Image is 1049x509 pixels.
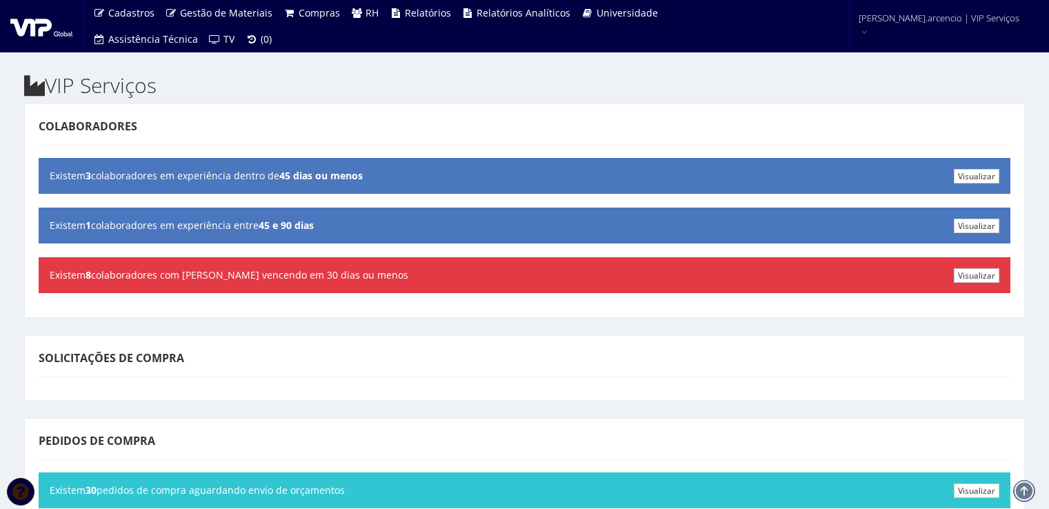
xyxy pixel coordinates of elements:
[954,483,999,498] a: Visualizar
[39,472,1010,508] div: Existem pedidos de compra aguardando envio de orçamentos
[88,26,203,52] a: Assistência Técnica
[259,219,314,232] b: 45 e 90 dias
[86,219,91,232] b: 1
[39,350,184,366] span: Solicitações de Compra
[39,208,1010,243] div: Existem colaboradores em experiência entre
[240,26,277,52] a: (0)
[39,119,137,134] span: Colaboradores
[203,26,241,52] a: TV
[24,74,1025,97] h2: VIP Serviços
[86,268,91,281] b: 8
[10,16,72,37] img: logo
[477,6,570,19] span: Relatórios Analíticos
[954,169,999,183] a: Visualizar
[405,6,451,19] span: Relatórios
[954,219,999,233] a: Visualizar
[223,32,234,46] span: TV
[180,6,272,19] span: Gestão de Materiais
[86,169,91,182] b: 3
[279,169,363,182] b: 45 dias ou menos
[108,6,154,19] span: Cadastros
[299,6,340,19] span: Compras
[261,32,272,46] span: (0)
[39,158,1010,194] div: Existem colaboradores em experiência dentro de
[859,11,1019,25] span: [PERSON_NAME].arcencio | VIP Serviços
[597,6,658,19] span: Universidade
[108,32,198,46] span: Assistência Técnica
[39,257,1010,293] div: Existem colaboradores com [PERSON_NAME] vencendo em 30 dias ou menos
[86,483,97,497] b: 30
[954,268,999,283] a: Visualizar
[366,6,379,19] span: RH
[39,433,155,448] span: Pedidos de Compra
